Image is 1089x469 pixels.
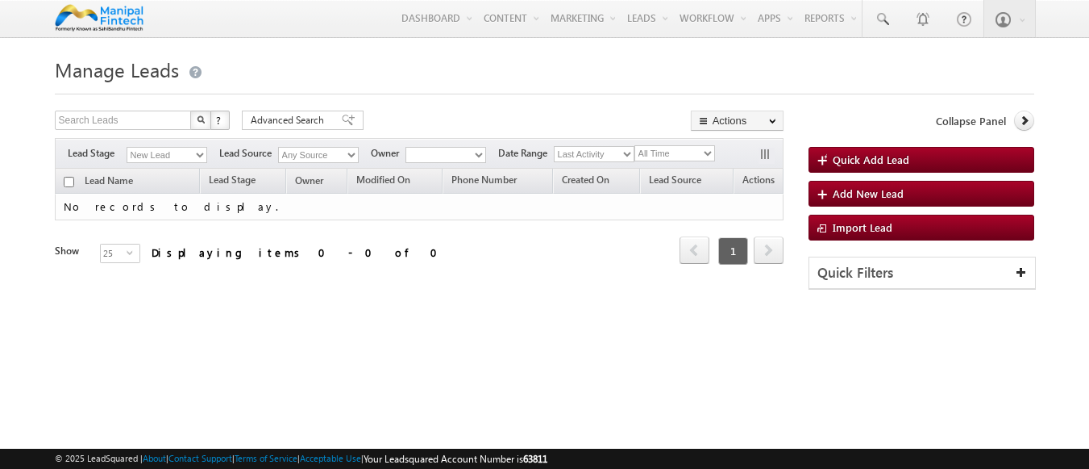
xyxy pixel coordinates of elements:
span: Date Range [498,146,554,161]
span: © 2025 LeadSquared | | | | | [55,451,547,467]
img: Search [197,115,205,124]
span: 1 [718,237,748,265]
span: Modified On [356,174,410,186]
a: Lead Name [77,172,141,193]
span: next [754,237,783,264]
span: Lead Stage [209,174,256,186]
span: Your Leadsquared Account Number is [364,453,547,465]
a: Acceptable Use [300,453,361,463]
span: Import Lead [833,220,892,234]
span: Owner [295,174,323,186]
span: select [127,249,139,256]
span: Created On [562,174,609,186]
span: Manage Leads [55,57,179,82]
a: Created On [554,171,617,192]
a: Contact Support [168,453,232,463]
div: Quick Filters [809,258,1036,289]
a: Lead Source [641,171,709,192]
span: 63811 [523,453,547,465]
span: Lead Source [649,174,701,186]
div: Show [55,244,87,258]
a: Lead Stage [201,171,264,192]
span: Quick Add Lead [833,153,909,166]
span: Advanced Search [251,113,329,128]
a: prev [680,238,709,264]
button: ? [210,111,230,130]
span: Lead Source [219,146,278,161]
a: Terms of Service [235,453,297,463]
button: Actions [691,111,783,131]
span: Owner [371,146,405,161]
div: Displaying items 0 - 0 of 0 [152,243,447,262]
span: Phone Number [451,174,517,186]
span: Add New Lead [833,186,904,200]
span: Actions [734,171,783,192]
a: Phone Number [443,171,525,192]
img: Custom Logo [55,4,144,32]
input: Check all records [64,177,74,187]
span: 25 [101,245,127,262]
span: prev [680,237,709,264]
span: Collapse Panel [936,114,1006,128]
td: No records to display. [55,194,783,220]
a: About [143,453,166,463]
span: ? [216,113,223,127]
a: next [754,238,783,264]
span: Lead Stage [68,146,127,161]
a: Modified On [348,171,418,192]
